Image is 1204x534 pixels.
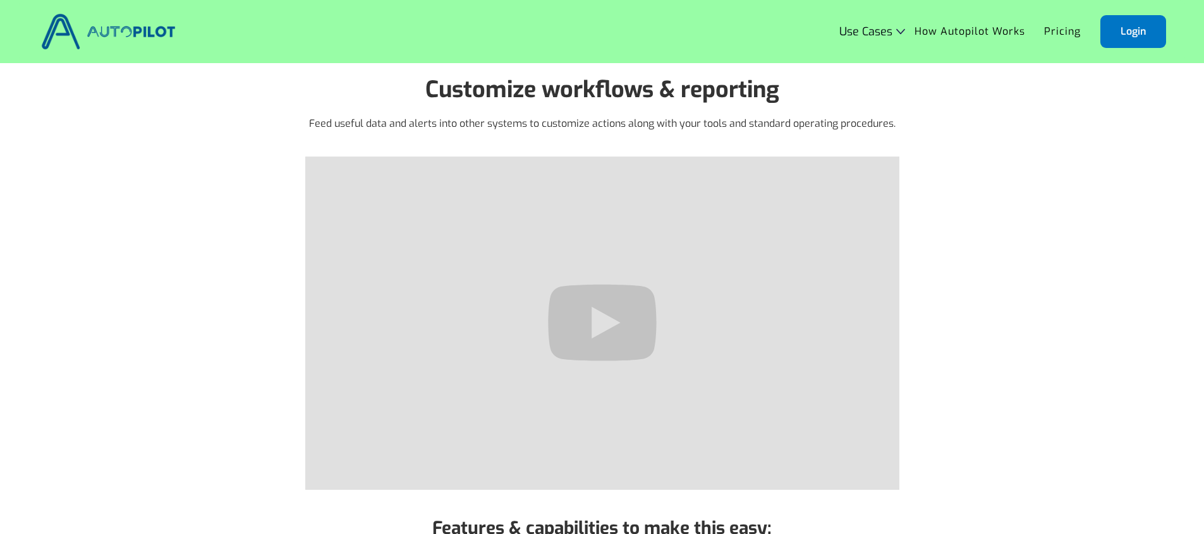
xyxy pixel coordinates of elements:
div: Use Cases [839,25,892,38]
div: Use Cases [839,25,905,38]
a: How Autopilot Works [905,20,1035,44]
a: Login [1100,15,1166,48]
p: Feed useful data and alerts into other systems to customize actions along with your tools and sta... [309,116,896,131]
iframe: How to Videos: Customize workflows & reporting [305,157,899,490]
strong: Customize workflows & reporting [425,74,779,105]
img: Icon Rounded Chevron Dark - BRIX Templates [896,28,905,34]
a: Pricing [1035,20,1090,44]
